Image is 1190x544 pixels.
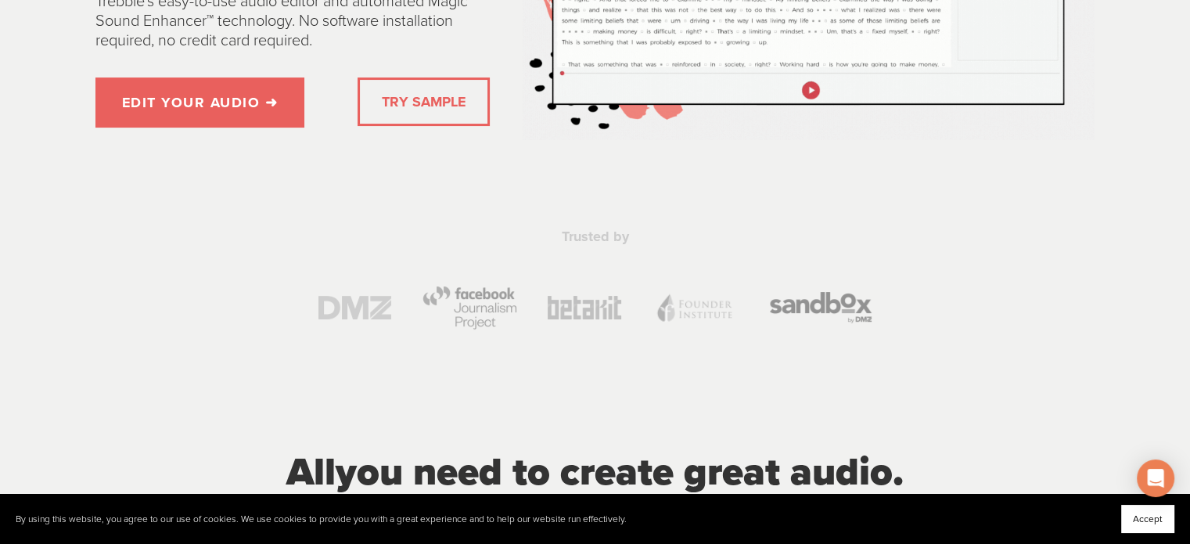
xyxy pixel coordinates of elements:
[95,77,305,128] a: EDIT YOUR AUDIO ➜
[548,296,621,319] img: https%3A%2F%2Fweb.trebble.fm%2Flanding_page_assets%2FbetakitLogo.png
[1137,459,1174,497] div: Open Intercom Messenger
[422,286,516,330] img: https%3A%2F%2Fweb.trebble.fm%2Flanding_page_assets%2Ffacebook_journalism_gray.png
[318,296,391,319] img: https%3A%2F%2Fweb.trebble.fm%2Flanding_page_assets%2Fdmz_gray.png
[16,513,627,525] p: By using this website, you agree to our use of cookies. We use cookies to provide you with a grea...
[653,290,739,326] img: https%3A%2F%2Fweb.trebble.fm%2Flanding_page_assets%2Ffi_gray.png
[1121,505,1174,533] button: Accept
[284,228,905,246] p: Trusted by
[286,449,336,495] span: All
[376,86,472,117] a: TRY SAMPLE
[1133,513,1163,524] span: Accept
[770,292,872,323] img: https%3A%2F%2Fweb.trebble.fm%2Flanding_page_assets%2Fsandbox_gray.png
